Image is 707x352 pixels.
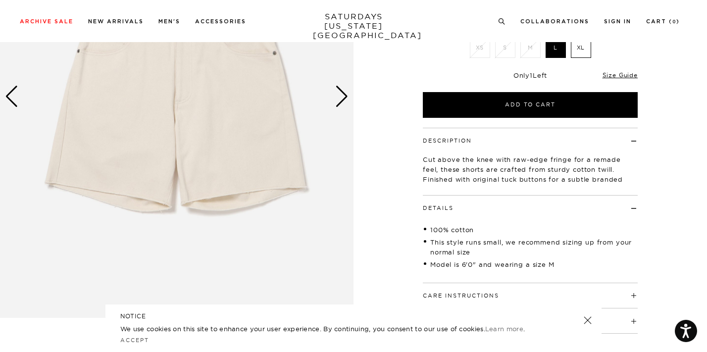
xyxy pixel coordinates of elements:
[530,71,533,79] span: 1
[158,19,180,24] a: Men's
[646,19,680,24] a: Cart (0)
[423,71,638,80] div: Only Left
[195,19,246,24] a: Accessories
[485,325,523,333] a: Learn more
[120,312,587,321] h5: NOTICE
[88,19,144,24] a: New Arrivals
[5,86,18,107] div: Previous slide
[313,12,395,40] a: SATURDAYS[US_STATE][GEOGRAPHIC_DATA]
[423,138,472,144] button: Description
[20,19,73,24] a: Archive Sale
[546,38,566,58] label: L
[571,38,591,58] label: XL
[423,92,638,118] button: Add to Cart
[604,19,631,24] a: Sign In
[120,337,149,344] a: Accept
[423,205,454,211] button: Details
[423,237,638,257] li: This style runs small, we recommend sizing up from your normal size
[171,303,174,312] span: 1
[120,324,552,334] p: We use cookies on this site to enhance your user experience. By continuing, you consent to our us...
[423,259,638,269] li: Model is 6'0" and wearing a size M
[178,303,183,312] span: 6
[603,71,638,79] a: Size Guide
[335,86,349,107] div: Next slide
[520,19,589,24] a: Collaborations
[423,225,638,235] li: 100% cotton
[672,20,676,24] small: 0
[423,154,638,194] p: Cut above the knee with raw-edge fringe for a remade feel, these shorts are crafted from sturdy c...
[423,293,499,299] button: Care Instructions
